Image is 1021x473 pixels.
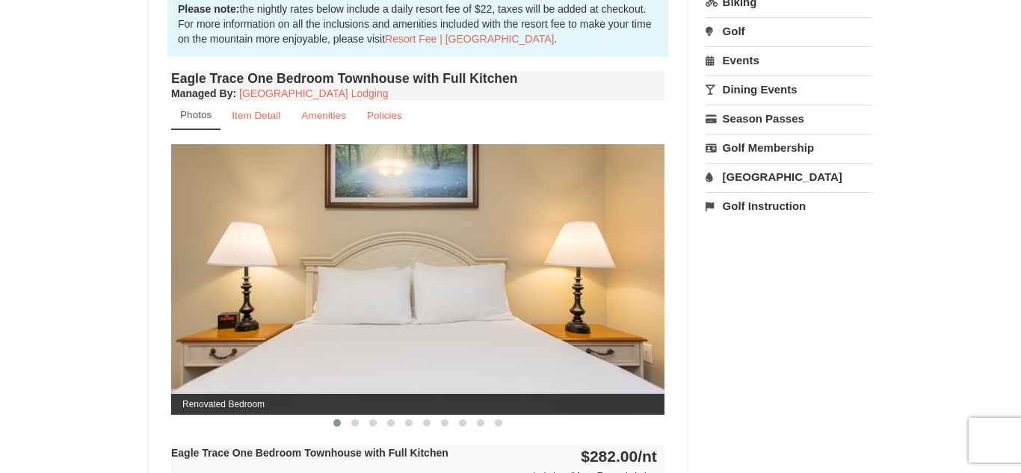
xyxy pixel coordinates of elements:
[232,110,280,121] small: Item Detail
[171,447,448,459] strong: Eagle Trace One Bedroom Townhouse with Full Kitchen
[171,394,664,415] span: Renovated Bedroom
[222,101,290,130] a: Item Detail
[706,105,872,132] a: Season Passes
[706,192,872,220] a: Golf Instruction
[180,109,212,120] small: Photos
[706,46,872,74] a: Events
[171,87,232,99] span: Managed By
[357,101,412,130] a: Policies
[292,101,356,130] a: Amenities
[239,87,388,99] a: [GEOGRAPHIC_DATA] Lodging
[171,144,664,414] img: Renovated Bedroom
[301,110,346,121] small: Amenities
[171,87,236,99] strong: :
[171,101,220,130] a: Photos
[706,134,872,161] a: Golf Membership
[706,17,872,45] a: Golf
[706,163,872,191] a: [GEOGRAPHIC_DATA]
[178,3,239,15] strong: Please note:
[171,71,664,86] h4: Eagle Trace One Bedroom Townhouse with Full Kitchen
[367,110,402,121] small: Policies
[706,75,872,103] a: Dining Events
[385,33,554,45] a: Resort Fee | [GEOGRAPHIC_DATA]
[638,448,657,465] span: /nt
[581,448,657,465] strong: $282.00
